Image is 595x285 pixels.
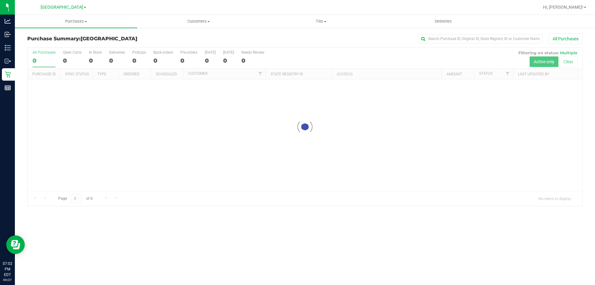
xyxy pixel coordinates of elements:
[5,85,11,91] inline-svg: Reports
[260,19,382,24] span: Tills
[15,15,137,28] a: Purchases
[3,278,12,282] p: 09/27
[5,18,11,24] inline-svg: Analytics
[418,34,542,43] input: Search Purchase ID, Original ID, State Registry ID or Customer Name...
[5,31,11,38] inline-svg: Inbound
[41,5,83,10] span: [GEOGRAPHIC_DATA]
[15,19,137,24] span: Purchases
[5,71,11,78] inline-svg: Retail
[5,45,11,51] inline-svg: Inventory
[81,36,137,42] span: [GEOGRAPHIC_DATA]
[426,19,460,24] span: Deliveries
[6,235,25,254] iframe: Resource center
[137,15,260,28] a: Customers
[138,19,259,24] span: Customers
[260,15,382,28] a: Tills
[549,33,583,44] button: All Purchases
[382,15,505,28] a: Deliveries
[543,5,583,10] span: Hi, [PERSON_NAME]!
[27,36,212,42] h3: Purchase Summary:
[5,58,11,64] inline-svg: Outbound
[3,261,12,278] p: 07:02 PM EDT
